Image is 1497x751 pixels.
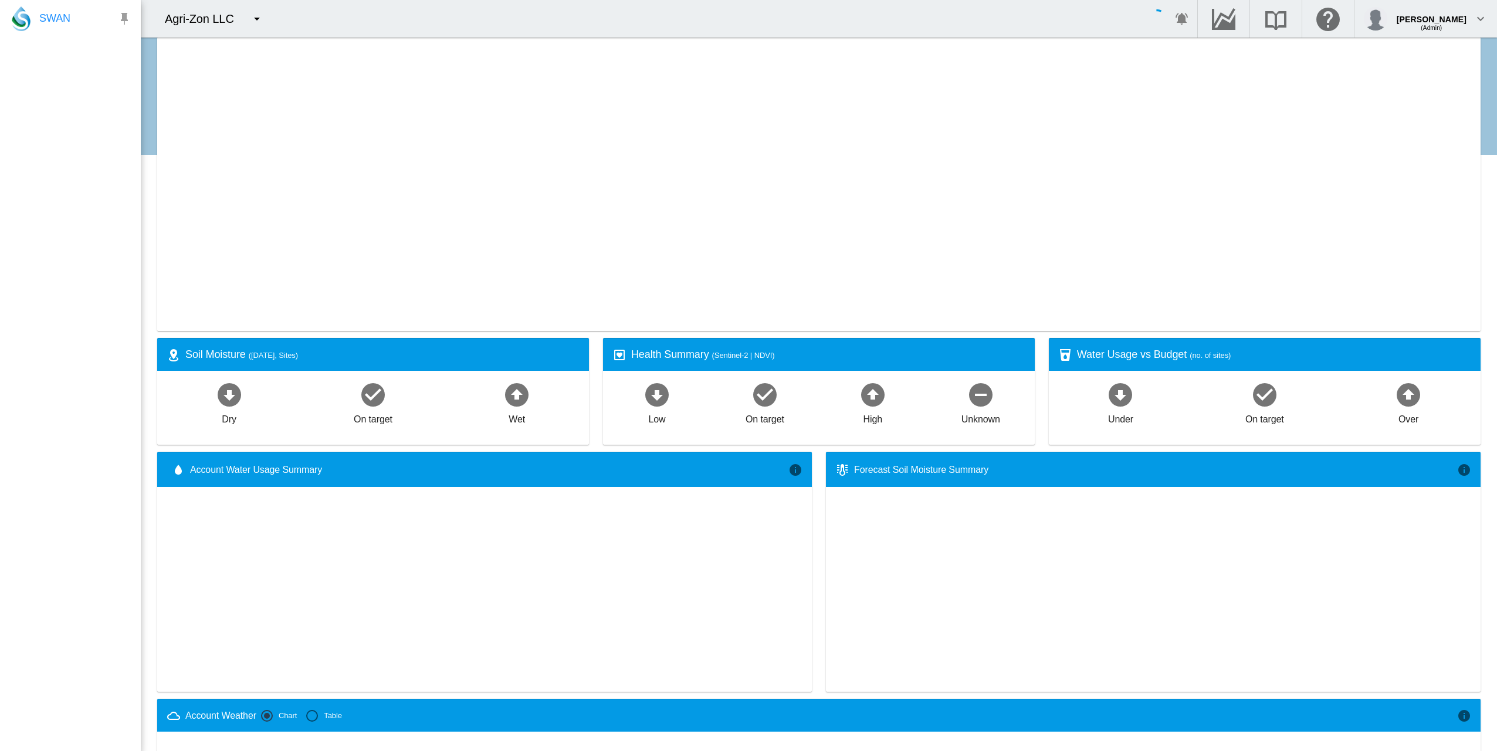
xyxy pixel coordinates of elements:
md-icon: Search the knowledge base [1262,12,1290,26]
md-icon: icon-arrow-up-bold-circle [1394,380,1423,408]
div: Over [1398,408,1418,426]
md-icon: icon-water [171,463,185,477]
md-icon: icon-pin [117,12,131,26]
span: SWAN [39,11,70,26]
span: ([DATE], Sites) [249,351,298,360]
md-icon: icon-map-marker-radius [167,348,181,362]
md-icon: icon-minus-circle [967,380,995,408]
div: Wet [509,408,525,426]
span: (no. of sites) [1190,351,1231,360]
div: Account Weather [185,709,256,722]
md-icon: icon-checkbox-marked-circle [1251,380,1279,408]
div: On target [1245,408,1284,426]
md-radio-button: Table [306,711,342,722]
div: Agri-Zon LLC [165,11,245,27]
md-icon: icon-checkbox-marked-circle [359,380,387,408]
md-icon: icon-checkbox-marked-circle [751,380,779,408]
md-icon: icon-bell-ring [1175,12,1189,26]
md-icon: icon-heart-box-outline [612,348,626,362]
div: [PERSON_NAME] [1397,9,1466,21]
div: On target [354,408,392,426]
md-icon: icon-information [788,463,802,477]
div: Soil Moisture [185,347,580,362]
button: icon-bell-ring [1170,7,1194,31]
img: SWAN-Landscape-Logo-Colour-drop.png [12,6,31,31]
div: Low [648,408,665,426]
md-icon: icon-arrow-up-bold-circle [503,380,531,408]
md-icon: icon-chevron-down [1474,12,1488,26]
md-icon: icon-arrow-down-bold-circle [215,380,243,408]
md-icon: icon-cup-water [1058,348,1072,362]
div: High [863,408,883,426]
span: Account Water Usage Summary [190,464,788,476]
span: (Sentinel-2 | NDVI) [712,351,775,360]
div: Unknown [961,408,1000,426]
img: profile.jpg [1364,7,1387,31]
div: Water Usage vs Budget [1077,347,1471,362]
md-icon: Click here for help [1314,12,1342,26]
md-icon: icon-arrow-down-bold-circle [1106,380,1134,408]
button: icon-menu-down [245,7,269,31]
div: Under [1108,408,1133,426]
div: Dry [222,408,236,426]
md-icon: icon-information [1457,463,1471,477]
md-icon: icon-arrow-down-bold-circle [643,380,671,408]
md-icon: icon-thermometer-lines [835,463,849,477]
div: On target [746,408,784,426]
span: (Admin) [1421,25,1442,31]
div: Forecast Soil Moisture Summary [854,464,1457,476]
md-icon: icon-weather-cloudy [167,709,181,723]
md-icon: Go to the Data Hub [1210,12,1238,26]
md-icon: icon-arrow-up-bold-circle [859,380,887,408]
md-icon: icon-menu-down [250,12,264,26]
md-icon: icon-information [1457,709,1471,723]
div: Health Summary [631,347,1025,362]
md-radio-button: Chart [261,711,297,722]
